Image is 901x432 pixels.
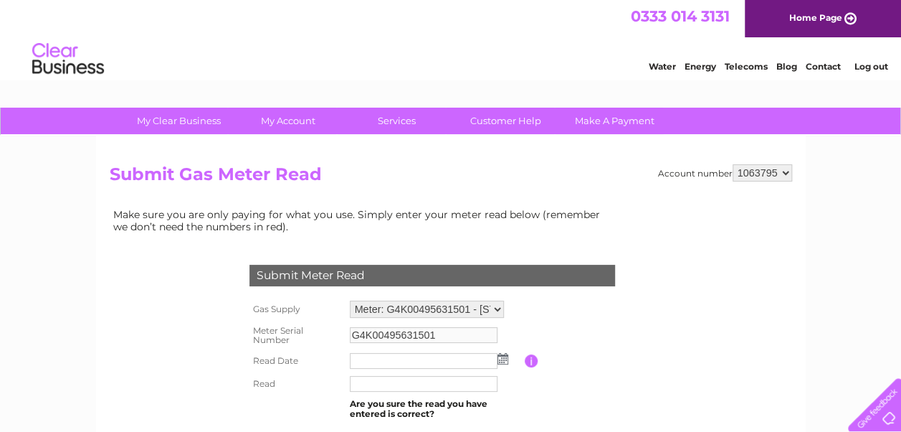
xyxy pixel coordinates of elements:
th: Gas Supply [246,297,346,321]
th: Read Date [246,349,346,372]
a: Energy [685,61,716,72]
a: My Account [229,108,347,134]
th: Read [246,372,346,395]
a: Customer Help [447,108,565,134]
a: Blog [776,61,797,72]
a: Make A Payment [556,108,674,134]
div: Account number [658,164,792,182]
a: Contact [806,61,841,72]
th: Meter Serial Number [246,321,346,350]
a: Water [649,61,676,72]
h2: Submit Gas Meter Read [110,164,792,192]
input: Information [525,354,538,367]
td: Make sure you are only paying for what you use. Simply enter your meter read below (remember we d... [110,205,611,235]
a: Log out [854,61,887,72]
a: 0333 014 3131 [631,7,730,25]
img: ... [497,353,508,365]
img: logo.png [32,37,105,81]
a: Telecoms [725,61,768,72]
td: Are you sure the read you have entered is correct? [346,395,525,423]
a: Services [338,108,456,134]
div: Submit Meter Read [249,265,615,286]
div: Clear Business is a trading name of Verastar Limited (registered in [GEOGRAPHIC_DATA] No. 3667643... [113,8,790,70]
a: My Clear Business [120,108,238,134]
